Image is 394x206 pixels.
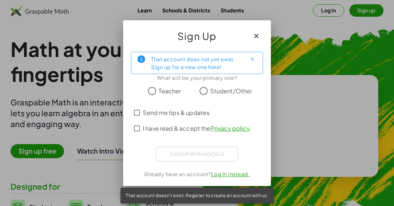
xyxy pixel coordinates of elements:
div: What will be your primary role? [131,74,263,82]
span: Sign Up [177,28,217,44]
div: That account does not yet exist. Sign up for a new one here! [151,55,242,71]
span: Student/Other [210,86,252,95]
div: That account doesn't exist. Register to create an account with us. [120,188,274,203]
a: Privacy policy [210,124,250,132]
span: Send me tips & updates [143,108,209,117]
button: Close [247,54,257,65]
span: Teacher [159,86,181,95]
a: Log In instead. [211,171,250,178]
span: I have read & accept the . [143,124,251,133]
div: Already have an account? [131,170,263,178]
